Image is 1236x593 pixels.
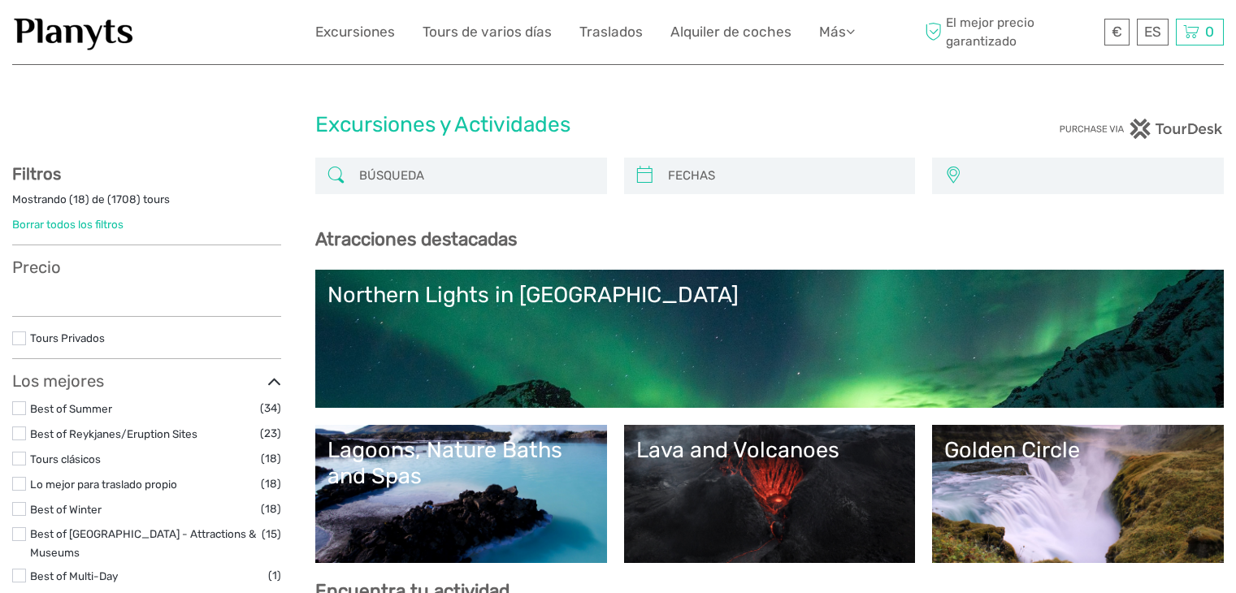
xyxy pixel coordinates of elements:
[819,20,855,44] a: Más
[670,20,791,44] a: Alquiler de coches
[1112,24,1122,40] span: €
[12,12,136,52] img: 1453-555b4ac7-172b-4ae9-927d-298d0724a4f4_logo_small.jpg
[921,14,1100,50] span: El mejor precio garantizado
[636,437,904,463] div: Lava and Volcanoes
[315,228,517,250] b: Atracciones destacadas
[327,282,1212,396] a: Northern Lights in [GEOGRAPHIC_DATA]
[353,162,599,190] input: BÚSQUEDA
[327,282,1212,308] div: Northern Lights in [GEOGRAPHIC_DATA]
[262,525,281,543] span: (15)
[73,192,85,207] label: 18
[12,258,281,277] h3: Precio
[260,399,281,418] span: (34)
[12,218,124,231] a: Borrar todos los filtros
[111,192,137,207] label: 1708
[30,331,105,344] a: Tours Privados
[30,527,256,559] a: Best of [GEOGRAPHIC_DATA] - Attractions & Museums
[260,424,281,443] span: (23)
[12,164,61,184] strong: Filtros
[315,20,395,44] a: Excursiones
[30,402,112,415] a: Best of Summer
[261,449,281,468] span: (18)
[1137,19,1169,45] div: ES
[661,162,908,190] input: FECHAS
[1203,24,1216,40] span: 0
[12,371,281,391] h3: Los mejores
[30,452,101,465] a: Tours clásicos
[1059,119,1224,139] img: PurchaseViaTourDesk.png
[12,192,281,217] div: Mostrando ( ) de ( ) tours
[30,569,118,582] a: Best of Multi-Day
[944,437,1212,463] div: Golden Circle
[315,112,922,138] h1: Excursiones y Actividades
[636,437,904,551] a: Lava and Volcanoes
[579,20,643,44] a: Traslados
[261,500,281,518] span: (18)
[327,437,595,551] a: Lagoons, Nature Baths and Spas
[261,474,281,493] span: (18)
[30,503,102,516] a: Best of Winter
[423,20,552,44] a: Tours de varios días
[944,437,1212,551] a: Golden Circle
[327,437,595,490] div: Lagoons, Nature Baths and Spas
[268,566,281,585] span: (1)
[30,478,177,491] a: Lo mejor para traslado propio
[30,427,197,440] a: Best of Reykjanes/Eruption Sites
